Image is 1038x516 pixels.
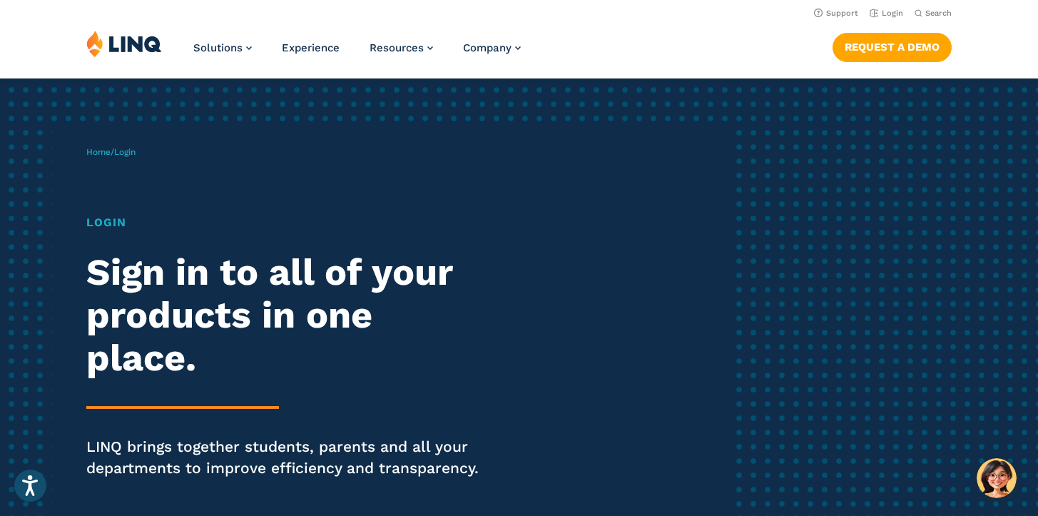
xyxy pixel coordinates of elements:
[833,30,952,61] nav: Button Navigation
[193,41,243,54] span: Solutions
[370,41,424,54] span: Resources
[193,41,252,54] a: Solutions
[463,41,521,54] a: Company
[463,41,512,54] span: Company
[370,41,433,54] a: Resources
[814,9,858,18] a: Support
[86,30,162,57] img: LINQ | K‑12 Software
[86,147,136,157] span: /
[86,436,487,479] p: LINQ brings together students, parents and all your departments to improve efficiency and transpa...
[870,9,903,18] a: Login
[977,458,1017,498] button: Hello, have a question? Let’s chat.
[282,41,340,54] a: Experience
[114,147,136,157] span: Login
[925,9,952,18] span: Search
[193,30,521,77] nav: Primary Navigation
[915,8,952,19] button: Open Search Bar
[86,251,487,379] h2: Sign in to all of your products in one place.
[833,33,952,61] a: Request a Demo
[86,214,487,231] h1: Login
[86,147,111,157] a: Home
